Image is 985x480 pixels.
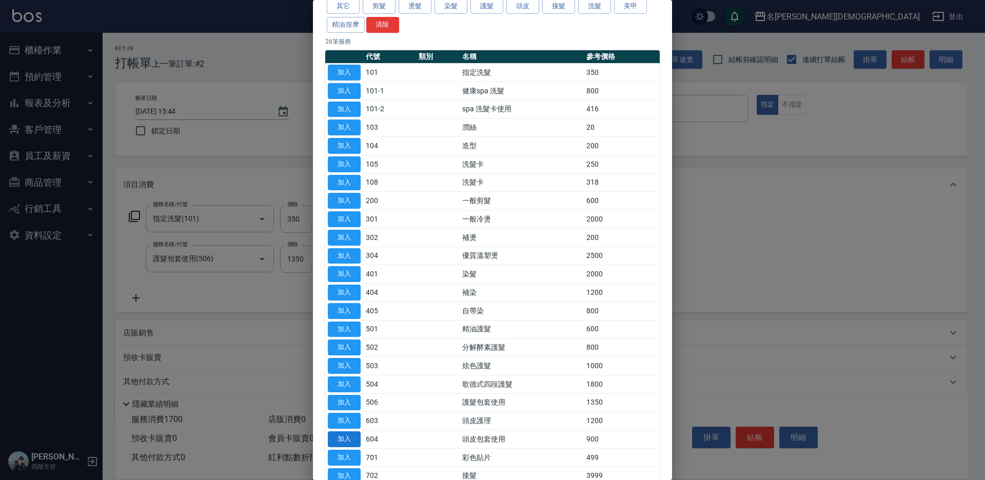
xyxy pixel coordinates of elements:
[363,50,416,64] th: 代號
[584,320,660,338] td: 600
[584,412,660,430] td: 1200
[363,448,416,467] td: 701
[328,266,361,282] button: 加入
[363,302,416,320] td: 405
[328,193,361,209] button: 加入
[460,247,584,265] td: 優質溫塑燙
[363,357,416,375] td: 503
[363,210,416,229] td: 301
[328,230,361,246] button: 加入
[363,430,416,449] td: 604
[584,228,660,247] td: 200
[460,118,584,137] td: 潤絲
[584,192,660,210] td: 600
[363,173,416,192] td: 108
[584,302,660,320] td: 800
[460,430,584,449] td: 頭皮包套使用
[460,412,584,430] td: 頭皮護理
[328,65,361,81] button: 加入
[328,285,361,301] button: 加入
[460,64,584,82] td: 指定洗髮
[363,118,416,137] td: 103
[460,265,584,284] td: 染髮
[584,155,660,173] td: 250
[328,138,361,154] button: 加入
[584,50,660,64] th: 參考價格
[363,320,416,338] td: 501
[363,82,416,100] td: 101-1
[584,82,660,100] td: 800
[328,395,361,411] button: 加入
[460,375,584,393] td: 歌德式四段護髮
[584,338,660,357] td: 800
[584,247,660,265] td: 2500
[584,393,660,412] td: 1350
[460,302,584,320] td: 自帶染
[460,82,584,100] td: 健康spa 洗髮
[460,320,584,338] td: 精油護髮
[327,17,365,33] button: 精油按摩
[325,37,660,46] p: 26 筆服務
[363,64,416,82] td: 101
[460,155,584,173] td: 洗髮卡
[584,100,660,118] td: 416
[328,358,361,374] button: 加入
[584,357,660,375] td: 1000
[460,448,584,467] td: 彩色貼片
[584,173,660,192] td: 318
[328,303,361,319] button: 加入
[363,247,416,265] td: 304
[328,211,361,227] button: 加入
[584,375,660,393] td: 1800
[328,175,361,191] button: 加入
[363,284,416,302] td: 404
[584,137,660,155] td: 200
[584,284,660,302] td: 1200
[363,375,416,393] td: 504
[584,64,660,82] td: 350
[328,102,361,117] button: 加入
[328,450,361,466] button: 加入
[460,173,584,192] td: 洗髮卡
[328,83,361,99] button: 加入
[363,265,416,284] td: 401
[363,155,416,173] td: 105
[584,448,660,467] td: 499
[363,412,416,430] td: 603
[328,119,361,135] button: 加入
[363,228,416,247] td: 302
[416,50,460,64] th: 類別
[363,192,416,210] td: 200
[363,338,416,357] td: 502
[460,100,584,118] td: spa 洗髮卡使用
[584,210,660,229] td: 2000
[460,50,584,64] th: 名稱
[460,357,584,375] td: 炫色護髮
[460,228,584,247] td: 補燙
[363,100,416,118] td: 101-2
[584,265,660,284] td: 2000
[328,322,361,337] button: 加入
[363,393,416,412] td: 506
[328,413,361,429] button: 加入
[460,137,584,155] td: 造型
[328,431,361,447] button: 加入
[366,17,399,33] button: 清除
[460,393,584,412] td: 護髮包套使用
[460,192,584,210] td: 一般剪髮
[460,284,584,302] td: 補染
[328,248,361,264] button: 加入
[328,376,361,392] button: 加入
[328,156,361,172] button: 加入
[460,338,584,357] td: 分解酵素護髮
[584,118,660,137] td: 20
[363,137,416,155] td: 104
[460,210,584,229] td: 一般冷燙
[328,339,361,355] button: 加入
[584,430,660,449] td: 900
